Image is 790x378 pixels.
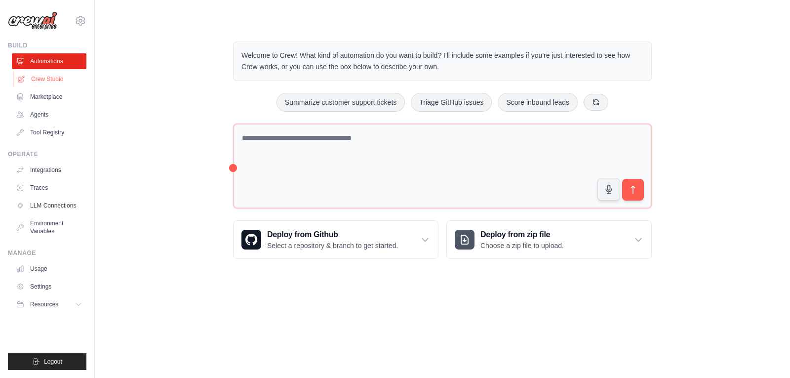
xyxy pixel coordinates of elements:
span: Resources [30,300,58,308]
button: Triage GitHub issues [411,93,492,112]
p: Welcome to Crew! What kind of automation do you want to build? I'll include some examples if you'... [241,50,643,73]
button: Summarize customer support tickets [276,93,405,112]
img: Logo [8,11,57,30]
p: Select a repository & branch to get started. [267,241,398,251]
a: Settings [12,279,86,294]
a: LLM Connections [12,198,86,213]
button: Logout [8,353,86,370]
a: Agents [12,107,86,123]
a: Marketplace [12,89,86,105]
div: Manage [8,249,86,257]
a: Integrations [12,162,86,178]
p: Choose a zip file to upload. [480,241,564,251]
h3: Deploy from zip file [480,229,564,241]
span: Logout [44,358,62,366]
button: Resources [12,296,86,312]
button: Score inbound leads [498,93,578,112]
a: Traces [12,180,86,196]
a: Tool Registry [12,125,86,140]
a: Crew Studio [13,71,87,87]
a: Usage [12,261,86,277]
div: Build [8,42,86,49]
a: Environment Variables [12,215,86,239]
h3: Deploy from Github [267,229,398,241]
a: Automations [12,53,86,69]
div: Operate [8,150,86,158]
